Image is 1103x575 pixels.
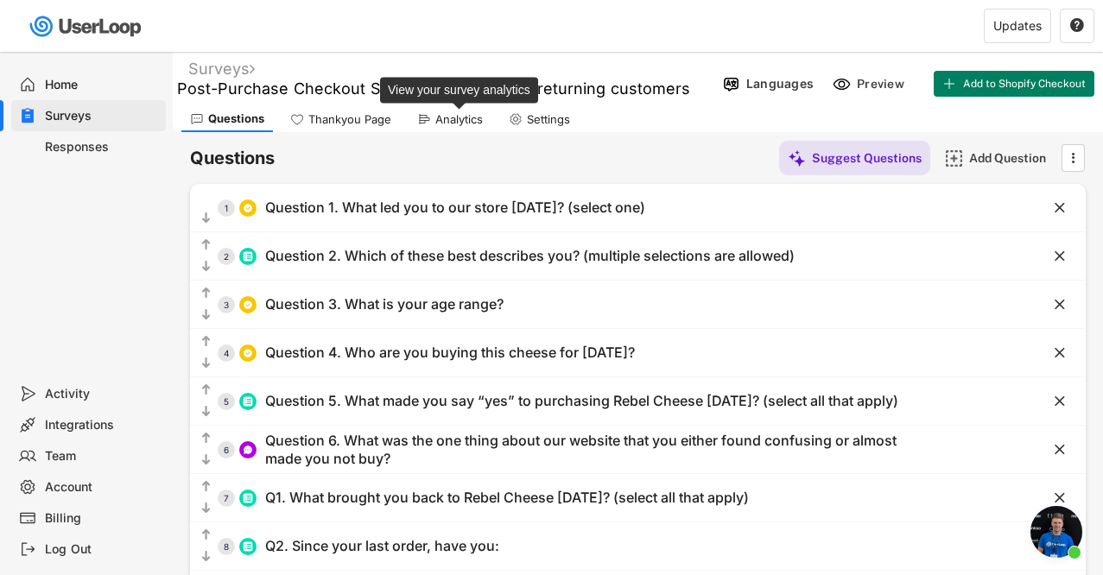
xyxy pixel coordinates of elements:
div: Settings [527,112,570,127]
font: Post-Purchase Checkout Survey - 1st-time and returning customers [177,79,690,98]
img: userloop-logo-01.svg [26,9,148,44]
div: Question 4. Who are you buying this cheese for [DATE]? [265,344,635,362]
button:  [199,548,213,566]
div: Q1. What brought you back to Rebel Cheese [DATE]? (select all that apply) [265,489,749,507]
div: Account [45,479,159,496]
div: Thankyou Page [308,112,391,127]
text:  [202,356,211,370]
div: 1 [218,204,235,212]
button:  [199,333,213,351]
img: CircleTickMinorWhite.svg [243,348,253,358]
button:  [1069,18,1085,34]
div: Add Question [969,150,1055,166]
img: Language%20Icon.svg [722,75,740,93]
img: MagicMajor%20%28Purple%29.svg [788,149,806,167]
text:  [202,211,211,225]
div: Question 5. What made you say “yes” to purchasing Rebel Cheese [DATE]? (select all that apply) [265,392,898,410]
text:  [1072,148,1075,167]
text:  [202,237,211,252]
img: ListMajor.svg [243,493,253,503]
button:  [199,452,213,469]
text:  [202,307,211,322]
text:  [202,286,211,300]
text:  [1055,344,1065,362]
text:  [202,334,211,349]
button:  [199,237,213,254]
button:  [199,285,213,302]
div: Languages [746,76,814,92]
button:  [199,382,213,399]
button:  [199,210,213,227]
div: Surveys [188,59,255,79]
img: ListMajor.svg [243,396,253,407]
div: Question 6. What was the one thing about our website that you either found confusing or almost ma... [265,432,913,468]
button:  [199,478,213,496]
div: Question 2. Which of these best describes you? (multiple selections are allowed) [265,247,795,265]
button:  [1051,490,1068,507]
div: Surveys [45,108,159,124]
button:  [199,306,213,324]
text:  [202,549,211,564]
img: CircleTickMinorWhite.svg [243,300,253,310]
text:  [202,382,211,397]
button:  [199,258,213,275]
text:  [1055,199,1065,217]
img: ListMajor.svg [243,541,253,552]
div: Preview [857,76,909,92]
div: Home [45,77,159,93]
div: 8 [218,542,235,551]
div: 2 [218,252,235,261]
div: 4 [218,349,235,357]
button:  [199,355,213,372]
button: Add to Shopify Checkout [934,71,1094,97]
a: Open chat [1030,506,1082,558]
div: 6 [218,445,235,454]
button:  [199,403,213,420]
text:  [1055,295,1065,313]
text:  [202,431,211,445]
div: Team [45,448,159,464]
button:  [1051,199,1068,217]
div: Question 1. What led you to our store [DATE]? (select one) [265,199,645,217]
text:  [202,404,211,419]
button:  [199,500,213,517]
text:  [1055,392,1065,410]
button:  [1064,145,1081,171]
text:  [1055,247,1065,265]
img: AddMajor.svg [945,149,963,167]
text:  [1055,489,1065,507]
h6: Questions [190,147,275,170]
text:  [202,501,211,515]
button:  [1051,296,1068,313]
div: Question 3. What is your age range? [265,295,504,313]
button:  [1051,344,1068,362]
button:  [199,527,213,544]
text:  [202,528,211,542]
text:  [1070,17,1084,33]
div: Integrations [45,417,159,433]
div: Billing [45,510,159,527]
text:  [202,452,211,467]
div: Q2. Since your last order, have you: [265,537,499,555]
div: Analytics [435,112,483,127]
div: 3 [218,300,235,309]
span: Add to Shopify Checkout [963,79,1086,89]
button:  [1051,393,1068,410]
button:  [199,430,213,447]
div: Activity [45,386,159,402]
text:  [1055,440,1065,458]
div: Responses [45,139,159,155]
text:  [202,259,211,274]
div: Log Out [45,541,159,558]
div: Updates [993,20,1042,32]
div: Questions [208,111,264,126]
div: 5 [218,397,235,406]
img: CircleTickMinorWhite.svg [243,203,253,213]
img: ConversationMinor.svg [243,445,253,455]
div: 7 [218,494,235,502]
button:  [1051,248,1068,265]
div: Suggest Questions [812,150,922,166]
img: ListMajor.svg [243,251,253,262]
text:  [202,479,211,494]
button:  [1051,441,1068,458]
